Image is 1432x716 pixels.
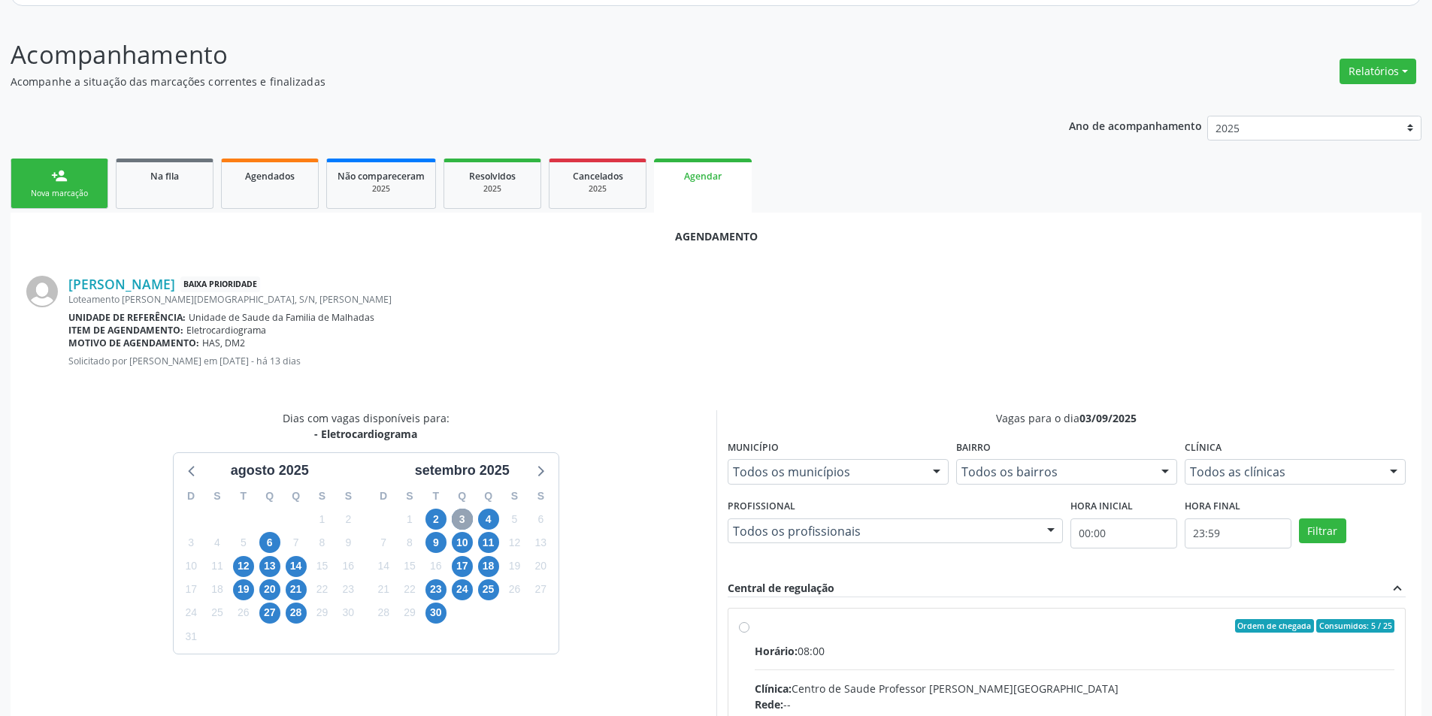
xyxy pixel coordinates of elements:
span: sábado, 27 de setembro de 2025 [530,579,551,600]
span: segunda-feira, 15 de setembro de 2025 [399,556,420,577]
span: domingo, 17 de agosto de 2025 [180,579,201,600]
span: Todos os bairros [961,464,1146,479]
div: Dias com vagas disponíveis para: [283,410,450,442]
i: expand_less [1389,580,1406,597]
span: sexta-feira, 19 de setembro de 2025 [504,556,525,577]
div: S [309,485,335,508]
span: terça-feira, 9 de setembro de 2025 [425,532,447,553]
span: quarta-feira, 3 de setembro de 2025 [452,509,473,530]
span: terça-feira, 26 de agosto de 2025 [233,603,254,624]
span: quarta-feira, 17 de setembro de 2025 [452,556,473,577]
div: 2025 [560,183,635,195]
span: domingo, 28 de setembro de 2025 [373,603,394,624]
span: Ordem de chegada [1235,619,1314,633]
span: 03/09/2025 [1079,411,1137,425]
span: Resolvidos [469,170,516,183]
div: - Eletrocardiograma [283,426,450,442]
img: img [26,276,58,307]
div: S [204,485,231,508]
span: Baixa Prioridade [180,276,260,292]
div: 2025 [338,183,425,195]
span: quinta-feira, 18 de setembro de 2025 [478,556,499,577]
span: sexta-feira, 22 de agosto de 2025 [311,579,332,600]
span: sábado, 20 de setembro de 2025 [530,556,551,577]
p: Acompanhe a situação das marcações correntes e finalizadas [11,74,998,89]
span: quinta-feira, 7 de agosto de 2025 [286,532,307,553]
div: S [335,485,362,508]
span: Na fila [150,170,179,183]
input: Selecione o horário [1185,518,1291,548]
span: sábado, 23 de agosto de 2025 [338,579,359,600]
span: terça-feira, 23 de setembro de 2025 [425,579,447,600]
span: Clínica: [755,681,792,696]
label: Clínica [1185,437,1222,460]
p: Acompanhamento [11,36,998,74]
span: quarta-feira, 24 de setembro de 2025 [452,579,473,600]
span: terça-feira, 30 de setembro de 2025 [425,603,447,624]
div: 08:00 [755,643,1395,659]
label: Hora inicial [1070,495,1133,518]
span: sexta-feira, 8 de agosto de 2025 [311,532,332,553]
div: S [528,485,554,508]
span: domingo, 7 de setembro de 2025 [373,532,394,553]
div: D [178,485,204,508]
span: sexta-feira, 15 de agosto de 2025 [311,556,332,577]
span: Todos os municípios [733,464,918,479]
span: sexta-feira, 5 de setembro de 2025 [504,509,525,530]
span: quinta-feira, 11 de setembro de 2025 [478,532,499,553]
span: Todos os profissionais [733,524,1032,539]
div: Loteamento [PERSON_NAME][DEMOGRAPHIC_DATA], S/N, [PERSON_NAME] [68,293,1406,306]
b: Unidade de referência: [68,311,186,324]
span: sábado, 13 de setembro de 2025 [530,532,551,553]
span: quinta-feira, 14 de agosto de 2025 [286,556,307,577]
span: quarta-feira, 10 de setembro de 2025 [452,532,473,553]
span: segunda-feira, 4 de agosto de 2025 [207,532,228,553]
span: segunda-feira, 29 de setembro de 2025 [399,603,420,624]
span: sexta-feira, 29 de agosto de 2025 [311,603,332,624]
span: quinta-feira, 25 de setembro de 2025 [478,579,499,600]
button: Relatórios [1340,59,1416,84]
span: Eletrocardiograma [186,324,266,337]
button: Filtrar [1299,518,1346,544]
div: agosto 2025 [225,461,315,481]
span: sábado, 6 de setembro de 2025 [530,509,551,530]
span: segunda-feira, 1 de setembro de 2025 [399,509,420,530]
div: Q [256,485,283,508]
span: Cancelados [573,170,623,183]
span: quarta-feira, 6 de agosto de 2025 [259,532,280,553]
div: S [501,485,528,508]
span: Todos as clínicas [1190,464,1375,479]
b: Item de agendamento: [68,324,183,337]
span: quarta-feira, 13 de agosto de 2025 [259,556,280,577]
div: person_add [51,168,68,184]
div: T [422,485,449,508]
span: sexta-feira, 1 de agosto de 2025 [311,509,332,530]
span: quarta-feira, 20 de agosto de 2025 [259,579,280,600]
span: domingo, 3 de agosto de 2025 [180,532,201,553]
label: Hora final [1185,495,1240,518]
span: terça-feira, 16 de setembro de 2025 [425,556,447,577]
div: Centro de Saude Professor [PERSON_NAME][GEOGRAPHIC_DATA] [755,681,1395,696]
span: segunda-feira, 18 de agosto de 2025 [207,579,228,600]
span: Horário: [755,644,798,658]
div: Nova marcação [22,188,97,199]
label: Bairro [956,437,991,460]
span: quarta-feira, 27 de agosto de 2025 [259,603,280,624]
div: Central de regulação [728,580,834,597]
div: S [397,485,423,508]
span: domingo, 31 de agosto de 2025 [180,626,201,647]
span: segunda-feira, 11 de agosto de 2025 [207,556,228,577]
a: [PERSON_NAME] [68,276,175,292]
span: segunda-feira, 8 de setembro de 2025 [399,532,420,553]
div: Q [283,485,309,508]
span: domingo, 21 de setembro de 2025 [373,579,394,600]
span: terça-feira, 2 de setembro de 2025 [425,509,447,530]
span: Agendados [245,170,295,183]
div: 2025 [455,183,530,195]
div: setembro 2025 [409,461,516,481]
span: Rede: [755,697,783,711]
span: Não compareceram [338,170,425,183]
span: sexta-feira, 12 de setembro de 2025 [504,532,525,553]
span: Consumidos: 5 / 25 [1316,619,1394,633]
span: domingo, 24 de agosto de 2025 [180,603,201,624]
